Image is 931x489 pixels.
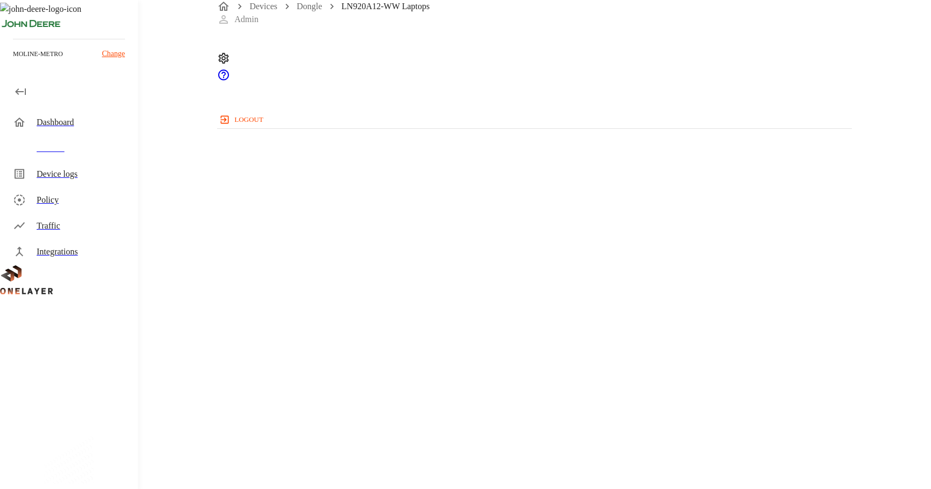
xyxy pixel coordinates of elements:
[217,111,852,128] a: logout
[217,74,230,83] span: Support Portal
[234,13,258,26] p: Admin
[249,2,277,11] a: Devices
[217,74,230,83] a: onelayer-support
[297,2,322,11] a: Dongle
[217,111,267,128] button: logout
